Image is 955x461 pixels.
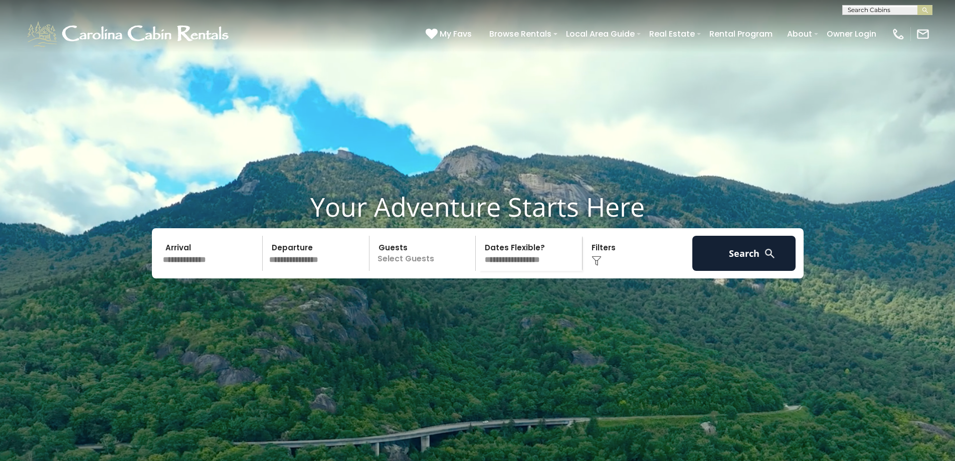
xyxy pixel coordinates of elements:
img: search-regular-white.png [763,247,776,260]
img: White-1-1-2.png [25,19,233,49]
a: My Favs [426,28,474,41]
a: About [782,25,817,43]
h1: Your Adventure Starts Here [8,191,947,222]
a: Browse Rentals [484,25,556,43]
button: Search [692,236,796,271]
a: Rental Program [704,25,778,43]
a: Real Estate [644,25,700,43]
a: Owner Login [822,25,881,43]
p: Select Guests [372,236,476,271]
img: phone-regular-white.png [891,27,905,41]
img: filter--v1.png [592,256,602,266]
a: Local Area Guide [561,25,640,43]
img: mail-regular-white.png [916,27,930,41]
span: My Favs [440,28,472,40]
